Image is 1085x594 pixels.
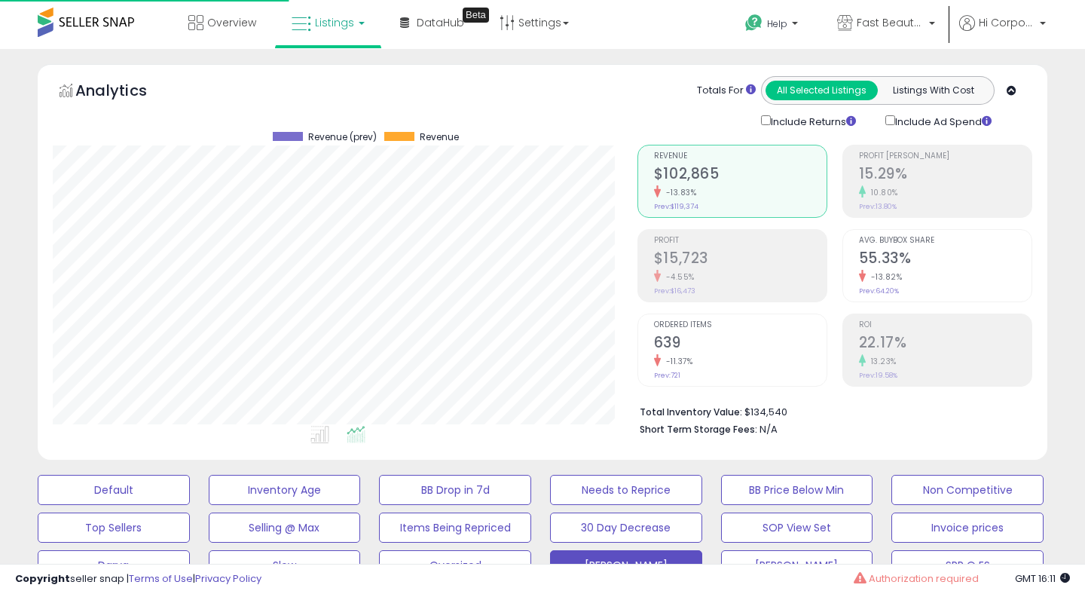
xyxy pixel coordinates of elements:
[129,571,193,586] a: Terms of Use
[308,132,377,142] span: Revenue (prev)
[866,271,903,283] small: -13.82%
[209,550,361,580] button: Slow
[654,286,695,295] small: Prev: $16,473
[654,152,827,161] span: Revenue
[550,550,702,580] button: [PERSON_NAME]
[877,81,989,100] button: Listings With Cost
[209,475,361,505] button: Inventory Age
[859,286,899,295] small: Prev: 64.20%
[417,15,464,30] span: DataHub
[640,402,1021,420] li: $134,540
[379,475,531,505] button: BB Drop in 7d
[859,321,1032,329] span: ROI
[721,550,873,580] button: [PERSON_NAME]
[759,422,778,436] span: N/A
[891,550,1044,580] button: SPP Q ES
[859,334,1032,354] h2: 22.17%
[697,84,756,98] div: Totals For
[661,271,695,283] small: -4.55%
[721,475,873,505] button: BB Price Below Min
[859,237,1032,245] span: Avg. Buybox Share
[38,513,190,543] button: Top Sellers
[866,356,897,367] small: 13.23%
[640,423,757,436] b: Short Term Storage Fees:
[195,571,261,586] a: Privacy Policy
[750,112,874,130] div: Include Returns
[1015,571,1070,586] span: 2025-08-13 16:11 GMT
[379,550,531,580] button: Oversized
[654,165,827,185] h2: $102,865
[550,475,702,505] button: Needs to Reprice
[744,14,763,32] i: Get Help
[733,2,813,49] a: Help
[767,17,787,30] span: Help
[874,112,1016,130] div: Include Ad Spend
[661,187,697,198] small: -13.83%
[640,406,742,418] b: Total Inventory Value:
[959,15,1046,49] a: Hi Corporate
[891,475,1044,505] button: Non Competitive
[654,321,827,329] span: Ordered Items
[379,513,531,543] button: Items Being Repriced
[859,202,897,211] small: Prev: 13.80%
[766,81,878,100] button: All Selected Listings
[654,237,827,245] span: Profit
[654,250,827,270] h2: $15,723
[38,475,190,505] button: Default
[420,132,459,142] span: Revenue
[654,371,680,380] small: Prev: 721
[15,571,70,586] strong: Copyright
[209,513,361,543] button: Selling @ Max
[721,513,873,543] button: SOP View Set
[661,356,693,367] small: -11.37%
[857,15,925,30] span: Fast Beauty ([GEOGRAPHIC_DATA])
[859,152,1032,161] span: Profit [PERSON_NAME]
[891,513,1044,543] button: Invoice prices
[463,8,489,23] div: Tooltip anchor
[859,250,1032,270] h2: 55.33%
[15,572,261,586] div: seller snap | |
[38,550,190,580] button: Darya
[654,202,698,211] small: Prev: $119,374
[207,15,256,30] span: Overview
[859,371,897,380] small: Prev: 19.58%
[315,15,354,30] span: Listings
[859,165,1032,185] h2: 15.29%
[866,187,898,198] small: 10.80%
[550,513,702,543] button: 30 Day Decrease
[75,80,176,105] h5: Analytics
[654,334,827,354] h2: 639
[979,15,1035,30] span: Hi Corporate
